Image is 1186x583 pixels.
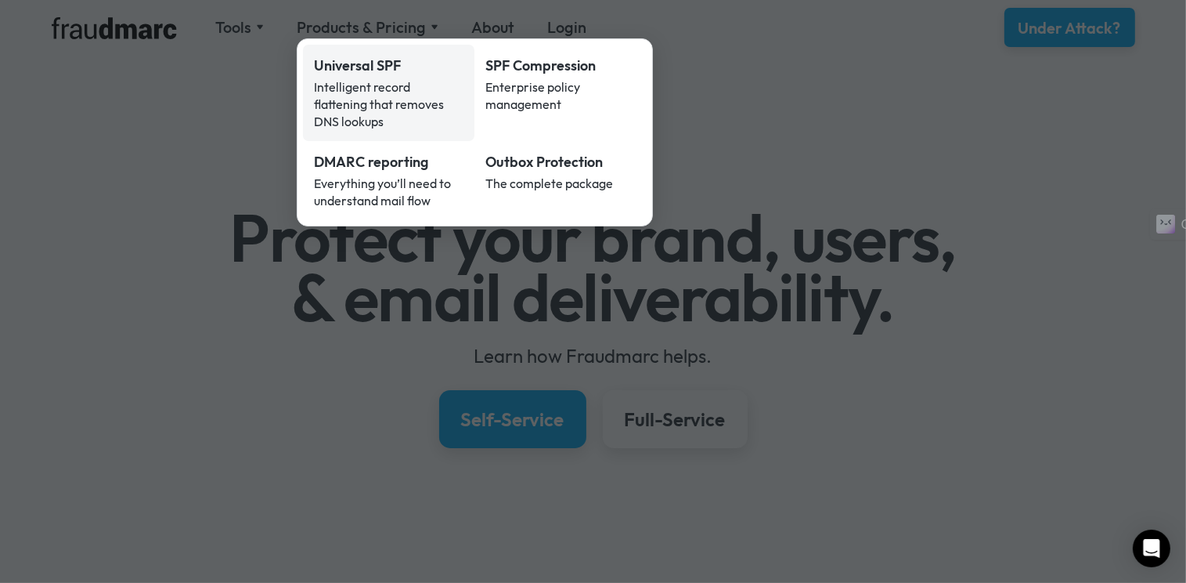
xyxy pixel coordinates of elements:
div: Enterprise policy management [485,78,636,113]
div: SPF Compression [485,56,636,76]
div: The complete package [485,175,636,192]
div: Everything you’ll need to understand mail flow [314,175,464,209]
div: Open Intercom Messenger [1133,530,1170,567]
a: SPF CompressionEnterprise policy management [474,45,647,141]
div: Intelligent record flattening that removes DNS lookups [314,78,464,130]
div: Universal SPF [314,56,464,76]
nav: Products & Pricing [297,38,653,226]
a: Universal SPFIntelligent record flattening that removes DNS lookups [303,45,475,141]
a: Outbox ProtectionThe complete package [474,141,647,220]
div: Outbox Protection [485,152,636,172]
a: DMARC reportingEverything you’ll need to understand mail flow [303,141,475,220]
div: DMARC reporting [314,152,464,172]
